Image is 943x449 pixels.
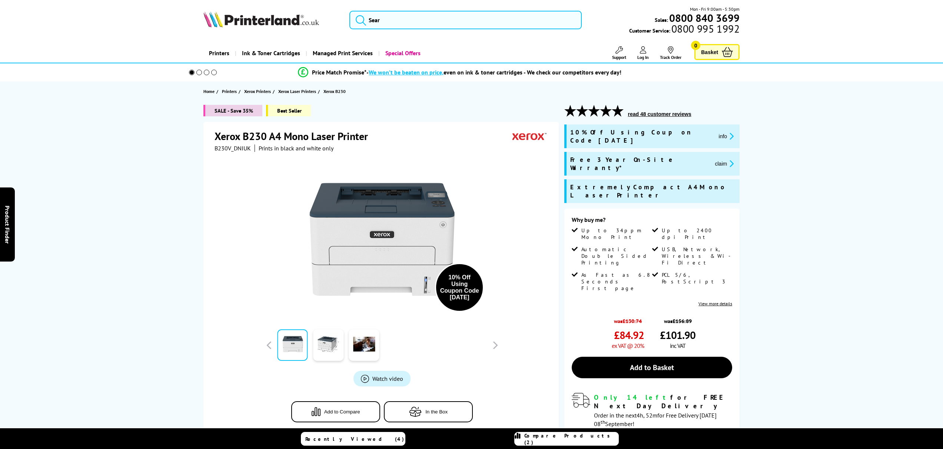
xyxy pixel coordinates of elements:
span: Best Seller [266,105,311,116]
button: In the Box [384,401,473,422]
sup: th [601,419,605,425]
span: 0 [691,41,700,50]
button: promo-description [713,159,736,168]
a: Printerland Logo [203,11,340,29]
span: Product Finder [4,206,11,244]
span: Ink & Toner Cartridges [242,44,300,63]
span: Watch video [372,375,403,382]
div: 10% Off Using Coupon Code [DATE] [440,274,479,301]
span: Printers [222,87,237,95]
a: Home [203,87,216,95]
a: Xerox Laser Printers [278,87,318,95]
span: USB, Network, Wireless & Wi-Fi Direct [662,246,731,266]
span: Sales: [655,16,668,23]
a: Log In [637,46,649,60]
span: In the Box [425,409,448,415]
button: read 48 customer reviews [625,111,693,117]
a: Track Order [660,46,681,60]
span: 10% Off Using Coupon Code [DATE] [570,128,713,144]
span: Only 14 left [594,393,670,402]
span: was [612,314,644,325]
input: Sear [349,11,582,29]
span: Xerox Printers [244,87,271,95]
span: Up to 34ppm Mono Print [581,227,650,240]
a: Printers [203,44,235,63]
span: As Fast as 6.8 Seconds First page [581,272,650,292]
div: - even on ink & toner cartridges - We check our competitors every day! [366,69,621,76]
a: Compare Products (2) [514,432,619,446]
a: Managed Print Services [306,44,378,63]
strike: £130.74 [622,317,642,325]
span: Mon - Fri 9:00am - 5:30pm [690,6,740,13]
a: Recently Viewed (4) [301,432,405,446]
span: Log In [637,54,649,60]
span: We won’t be beaten on price, [369,69,444,76]
span: Xerox Laser Printers [278,87,316,95]
a: Xerox B230 [323,87,348,95]
h1: Xerox B230 A4 Mono Laser Printer [215,129,375,143]
button: promo-description [717,132,736,140]
a: Add to Basket [572,357,732,378]
span: inc VAT [670,342,685,349]
a: Basket 0 [694,44,740,60]
span: Automatic Double Sided Printing [581,246,650,266]
img: Xerox [512,129,547,143]
span: Extremely Compact A4 Mono Laser Printer [570,183,736,199]
span: Home [203,87,215,95]
strike: £156.89 [673,317,692,325]
span: Free 3 Year On-Site Warranty* [570,156,709,172]
a: Product_All_Videos [353,371,411,386]
div: modal_delivery [572,393,732,427]
li: modal_Promise [179,66,741,79]
span: Add to Compare [324,409,360,415]
span: Up to 2400 dpi Print [662,227,731,240]
button: Add to Compare [291,401,380,422]
div: for FREE Next Day Delivery [594,393,732,410]
span: PCL 5/6, PostScript 3 [662,272,731,285]
a: Printers [222,87,239,95]
span: SALE - Save 35% [203,105,262,116]
span: was [660,314,695,325]
span: ex VAT @ 20% [612,342,644,349]
span: Xerox B230 [323,87,346,95]
span: Price Match Promise* [312,69,366,76]
img: Xerox B230 [309,167,455,312]
span: Order in the next for Free Delivery [DATE] 08 September! [594,412,717,428]
span: B230V_DNIUK [215,144,251,152]
span: Basket [701,47,718,57]
span: Recently Viewed (4) [305,436,404,442]
span: £84.92 [614,328,644,342]
span: Compare Products (2) [524,432,618,446]
a: Xerox Printers [244,87,273,95]
span: Support [612,54,626,60]
span: Customer Service: [629,25,740,34]
a: 0800 840 3699 [668,14,740,21]
a: Ink & Toner Cartridges [235,44,306,63]
span: 0800 995 1992 [670,25,740,32]
i: Prints in black and white only [259,144,333,152]
a: Special Offers [378,44,426,63]
span: 4h, 52m [637,412,657,419]
a: Support [612,46,626,60]
b: 0800 840 3699 [669,11,740,25]
img: Printerland Logo [203,11,319,27]
span: £101.90 [660,328,695,342]
a: View more details [698,301,732,306]
div: Why buy me? [572,216,732,227]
